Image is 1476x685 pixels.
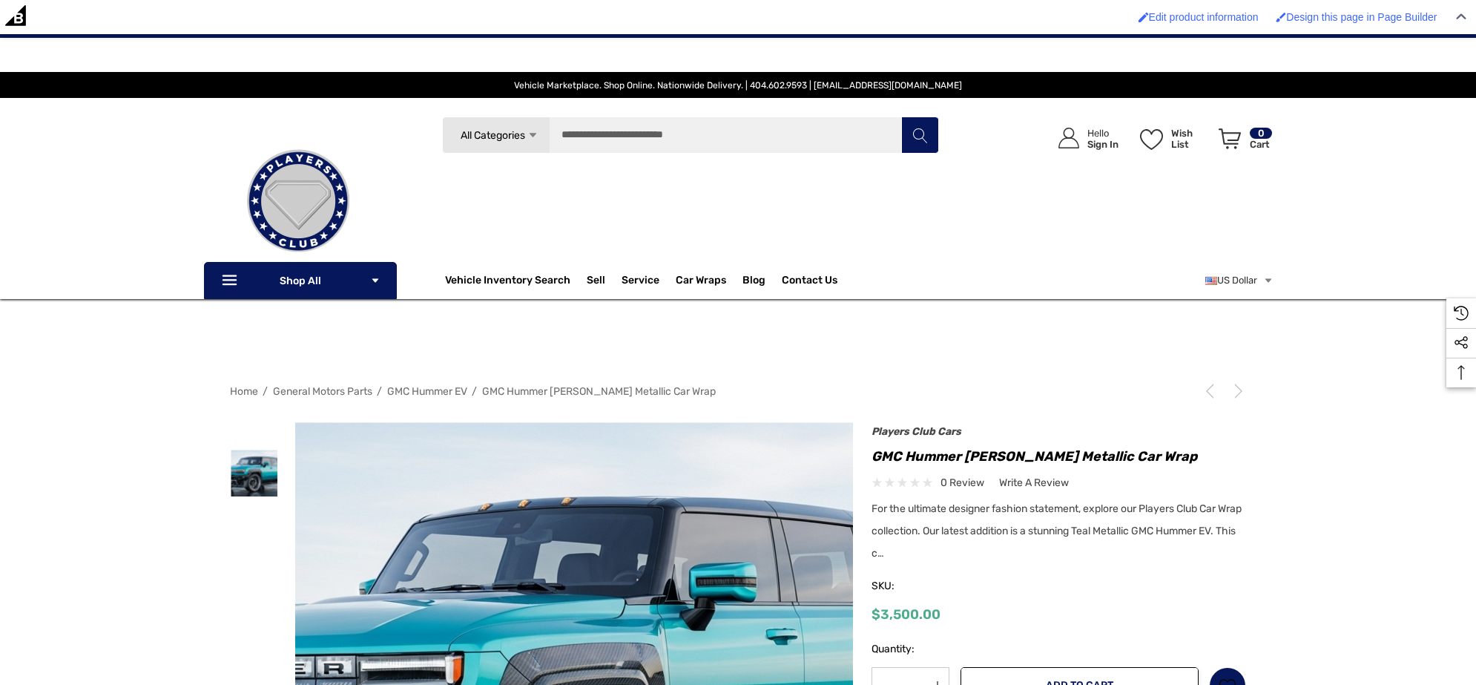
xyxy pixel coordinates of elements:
[1225,384,1246,399] a: Next
[527,130,538,141] svg: Icon Arrow Down
[1140,129,1163,150] svg: Wish List
[587,266,622,295] a: Sell
[872,502,1242,560] span: For the ultimate designer fashion statement, explore our Players Club Car Wrap collection. Our la...
[872,425,961,438] a: Players Club Cars
[273,385,372,398] a: General Motors Parts
[1202,384,1223,399] a: Previous
[872,576,946,597] span: SKU:
[231,450,277,496] img: Teal Metallic Wrapped Hummer EV For Sale
[1133,113,1212,164] a: Wish List Wish List
[872,445,1246,468] h1: GMC Hummer [PERSON_NAME] Metallic Car Wrap
[442,117,550,154] a: All Categories Icon Arrow Down Icon Arrow Up
[1286,11,1437,23] span: Design this page in Page Builder
[676,266,742,295] a: Car Wraps
[220,272,243,289] svg: Icon Line
[482,385,716,398] a: GMC Hummer [PERSON_NAME] Metallic Car Wrap
[1454,335,1469,350] svg: Social Media
[1149,11,1259,23] span: Edit product information
[370,275,380,286] svg: Icon Arrow Down
[901,117,938,154] button: Search
[587,274,605,290] span: Sell
[940,473,984,492] span: 0 review
[999,473,1069,492] a: Write a Review
[1276,12,1286,22] img: Enabled brush for page builder edit.
[514,80,962,91] span: Vehicle Marketplace. Shop Online. Nationwide Delivery. | 404.602.9593 | [EMAIL_ADDRESS][DOMAIN_NAME]
[1171,128,1210,150] p: Wish List
[1087,139,1118,150] p: Sign In
[1268,4,1444,30] a: Enabled brush for page builder edit. Design this page in Page Builder
[676,274,726,290] span: Car Wraps
[1250,139,1272,150] p: Cart
[1219,128,1241,149] svg: Review Your Cart
[1131,4,1266,30] a: Enabled brush for product edit Edit product information
[230,378,1246,404] nav: Breadcrumb
[1087,128,1118,139] p: Hello
[230,385,258,398] a: Home
[1139,12,1149,22] img: Enabled brush for product edit
[387,385,467,398] a: GMC Hummer EV
[224,127,372,275] img: Players Club | Cars For Sale
[445,274,570,290] a: Vehicle Inventory Search
[1456,13,1466,20] img: Close Admin Bar
[1041,113,1126,164] a: Sign in
[999,476,1069,490] span: Write a Review
[742,274,765,290] a: Blog
[461,129,525,142] span: All Categories
[782,274,837,290] a: Contact Us
[1058,128,1079,148] svg: Icon User Account
[1454,306,1469,321] svg: Recently Viewed
[1212,113,1274,171] a: Cart with 0 items
[872,606,940,623] span: $3,500.00
[1446,365,1476,380] svg: Top
[204,262,397,299] p: Shop All
[622,274,659,290] a: Service
[872,640,949,658] label: Quantity:
[1205,266,1274,295] a: USD
[1250,128,1272,139] p: 0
